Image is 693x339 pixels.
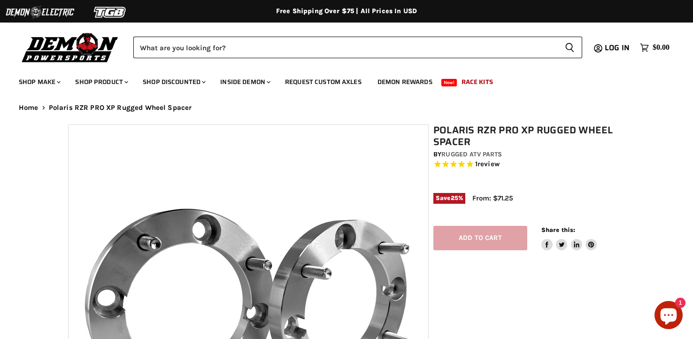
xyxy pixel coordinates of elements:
[441,150,502,158] a: Rugged ATV Parts
[433,149,630,160] div: by
[75,3,146,21] img: TGB Logo 2
[541,226,597,251] aside: Share this:
[136,72,211,92] a: Shop Discounted
[433,124,630,148] h1: Polaris RZR PRO XP Rugged Wheel Spacer
[475,160,500,169] span: 1 reviews
[370,72,439,92] a: Demon Rewards
[451,194,458,201] span: 25
[213,72,276,92] a: Inside Demon
[477,160,500,169] span: review
[653,43,670,52] span: $0.00
[433,160,630,169] span: Rated 5.0 out of 5 stars 1 reviews
[19,104,38,112] a: Home
[652,301,685,331] inbox-online-store-chat: Shopify online store chat
[605,42,630,54] span: Log in
[12,69,667,92] ul: Main menu
[541,226,575,233] span: Share this:
[635,41,674,54] a: $0.00
[49,104,192,112] span: Polaris RZR PRO XP Rugged Wheel Spacer
[601,44,635,52] a: Log in
[19,31,122,64] img: Demon Powersports
[472,194,513,202] span: From: $71.25
[133,37,557,58] input: Search
[133,37,582,58] form: Product
[5,3,75,21] img: Demon Electric Logo 2
[557,37,582,58] button: Search
[441,79,457,86] span: New!
[68,72,134,92] a: Shop Product
[433,193,465,203] span: Save %
[454,72,500,92] a: Race Kits
[12,72,66,92] a: Shop Make
[278,72,369,92] a: Request Custom Axles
